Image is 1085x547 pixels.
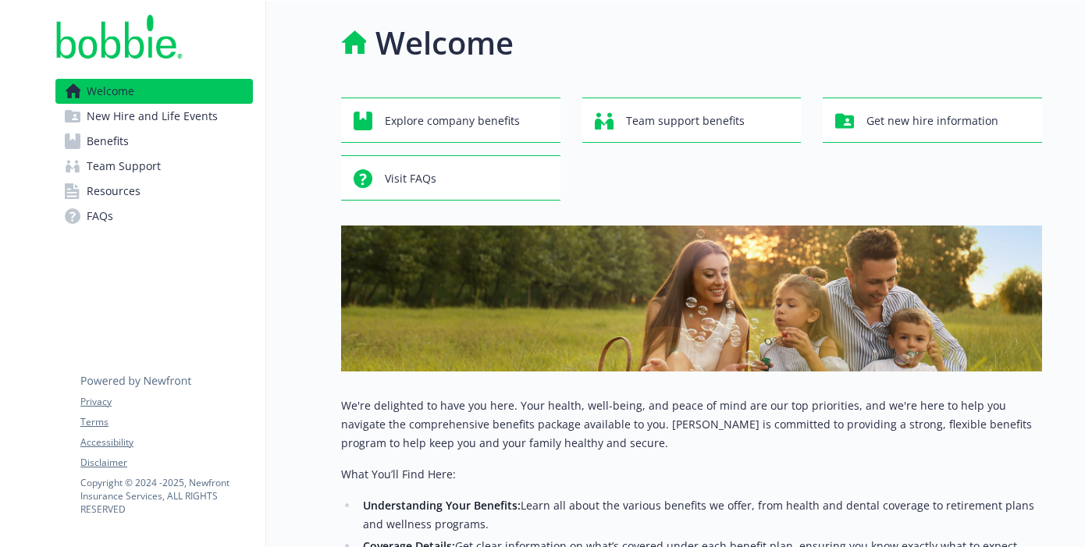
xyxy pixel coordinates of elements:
[341,226,1042,371] img: overview page banner
[80,476,252,516] p: Copyright © 2024 - 2025 , Newfront Insurance Services, ALL RIGHTS RESERVED
[375,20,514,66] h1: Welcome
[55,154,253,179] a: Team Support
[385,164,436,194] span: Visit FAQs
[87,104,218,129] span: New Hire and Life Events
[87,79,134,104] span: Welcome
[626,106,745,136] span: Team support benefits
[341,465,1042,484] p: What You’ll Find Here:
[87,179,141,204] span: Resources
[823,98,1042,143] button: Get new hire information
[363,498,521,513] strong: Understanding Your Benefits:
[80,415,252,429] a: Terms
[582,98,802,143] button: Team support benefits
[358,496,1042,534] li: Learn all about the various benefits we offer, from health and dental coverage to retirement plan...
[87,129,129,154] span: Benefits
[866,106,998,136] span: Get new hire information
[385,106,520,136] span: Explore company benefits
[87,154,161,179] span: Team Support
[55,179,253,204] a: Resources
[55,204,253,229] a: FAQs
[80,456,252,470] a: Disclaimer
[55,129,253,154] a: Benefits
[80,395,252,409] a: Privacy
[55,79,253,104] a: Welcome
[341,396,1042,453] p: We're delighted to have you here. Your health, well-being, and peace of mind are our top prioriti...
[341,155,560,201] button: Visit FAQs
[55,104,253,129] a: New Hire and Life Events
[341,98,560,143] button: Explore company benefits
[87,204,113,229] span: FAQs
[80,435,252,449] a: Accessibility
